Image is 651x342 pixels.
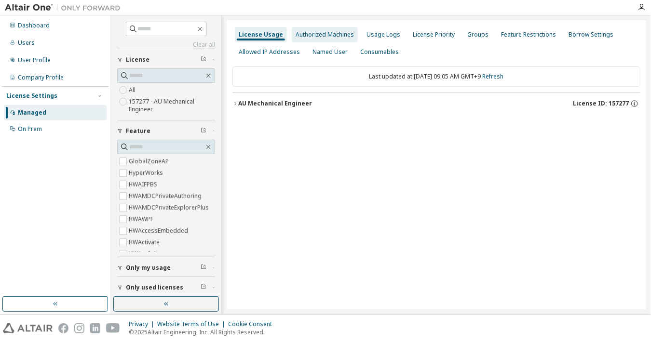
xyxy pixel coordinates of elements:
div: Users [18,39,35,47]
button: AU Mechanical EngineerLicense ID: 157277 [232,93,640,114]
label: HWAIFPBS [129,179,159,190]
div: Named User [312,48,348,56]
button: License [117,49,215,70]
img: facebook.svg [58,323,68,333]
label: HWAccessEmbedded [129,225,190,237]
span: Feature [126,127,150,135]
div: License Priority [413,31,455,39]
img: youtube.svg [106,323,120,333]
div: Dashboard [18,22,50,29]
label: All [129,84,137,96]
span: License ID: 157277 [573,100,629,107]
button: Feature [117,120,215,142]
label: HWAcufwh [129,248,160,260]
div: License Usage [239,31,283,39]
div: Company Profile [18,74,64,81]
div: Last updated at: [DATE] 09:05 AM GMT+9 [232,66,640,87]
label: HWAMDCPrivateAuthoring [129,190,203,202]
img: instagram.svg [74,323,84,333]
div: Feature Restrictions [501,31,556,39]
span: Only used licenses [126,284,183,291]
span: Only my usage [126,264,171,272]
div: Website Terms of Use [157,320,228,328]
img: altair_logo.svg [3,323,53,333]
div: Consumables [360,48,399,56]
a: Refresh [483,72,504,80]
label: GlobalZoneAP [129,156,171,167]
div: Managed [18,109,46,117]
div: Groups [467,31,488,39]
div: User Profile [18,56,51,64]
label: HWAWPF [129,213,155,225]
div: License Settings [6,92,57,100]
img: Altair One [5,3,125,13]
a: Clear all [117,41,215,49]
label: HyperWorks [129,167,165,179]
label: HWAMDCPrivateExplorerPlus [129,202,211,213]
div: Privacy [129,320,157,328]
div: On Prem [18,125,42,133]
span: Clear filter [201,56,206,64]
div: AU Mechanical Engineer [238,100,312,107]
span: Clear filter [201,284,206,291]
div: Borrow Settings [569,31,613,39]
div: Authorized Machines [296,31,354,39]
span: License [126,56,149,64]
div: Cookie Consent [228,320,278,328]
label: HWActivate [129,237,162,248]
label: 157277 - AU Mechanical Engineer [129,96,215,115]
span: Clear filter [201,264,206,272]
div: Usage Logs [366,31,400,39]
button: Only used licenses [117,277,215,298]
img: linkedin.svg [90,323,100,333]
div: Allowed IP Addresses [239,48,300,56]
p: © 2025 Altair Engineering, Inc. All Rights Reserved. [129,328,278,336]
button: Only my usage [117,257,215,278]
span: Clear filter [201,127,206,135]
